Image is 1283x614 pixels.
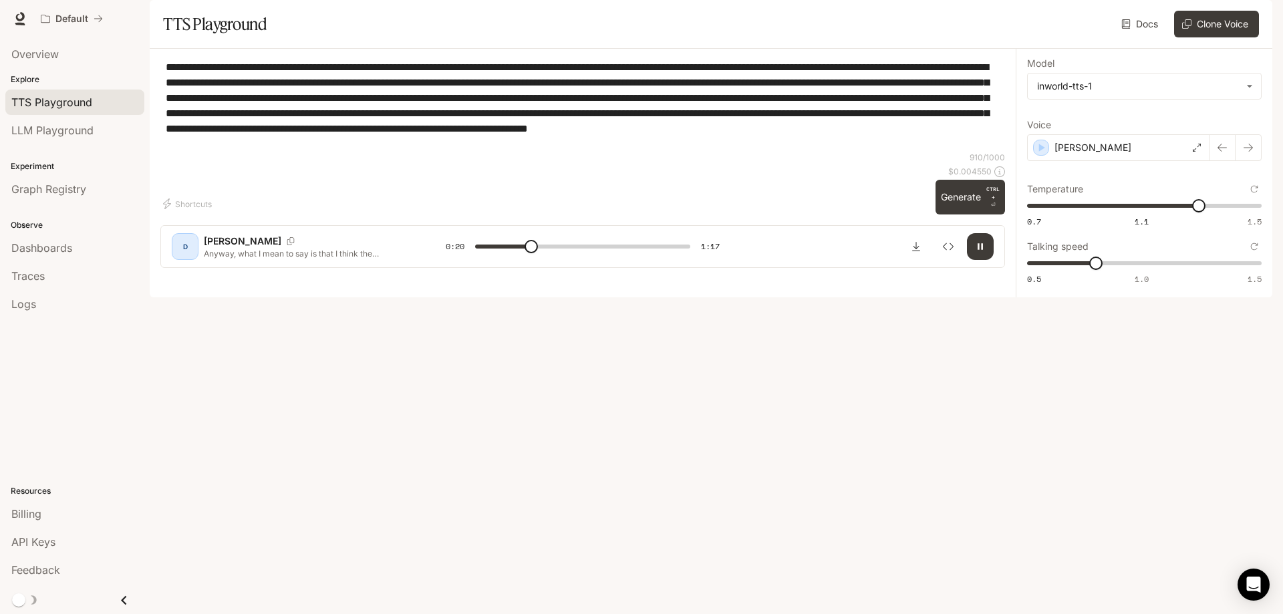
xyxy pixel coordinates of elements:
[1028,73,1261,99] div: inworld-tts-1
[1174,11,1259,37] button: Clone Voice
[970,152,1005,163] p: 910 / 1000
[1135,273,1149,285] span: 1.0
[163,11,267,37] h1: TTS Playground
[204,248,414,259] p: Anyway, what I mean to say is that I think the filmmakers wanted to say that [PERSON_NAME] needed...
[55,13,88,25] p: Default
[1247,239,1262,254] button: Reset to default
[1027,120,1051,130] p: Voice
[1027,216,1041,227] span: 0.7
[903,233,930,260] button: Download audio
[986,185,1000,201] p: CTRL +
[1027,184,1083,194] p: Temperature
[446,240,464,253] span: 0:20
[935,233,962,260] button: Inspect
[1054,141,1131,154] p: [PERSON_NAME]
[701,240,720,253] span: 1:17
[1027,59,1054,68] p: Model
[160,193,217,214] button: Shortcuts
[1037,80,1240,93] div: inworld-tts-1
[281,237,300,245] button: Copy Voice ID
[1135,216,1149,227] span: 1.1
[1238,569,1270,601] div: Open Intercom Messenger
[204,235,281,248] p: [PERSON_NAME]
[1119,11,1163,37] a: Docs
[1027,242,1089,251] p: Talking speed
[936,180,1005,214] button: GenerateCTRL +⏎
[986,185,1000,209] p: ⏎
[35,5,109,32] button: All workspaces
[1027,273,1041,285] span: 0.5
[1248,273,1262,285] span: 1.5
[1248,216,1262,227] span: 1.5
[174,236,196,257] div: D
[1247,182,1262,196] button: Reset to default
